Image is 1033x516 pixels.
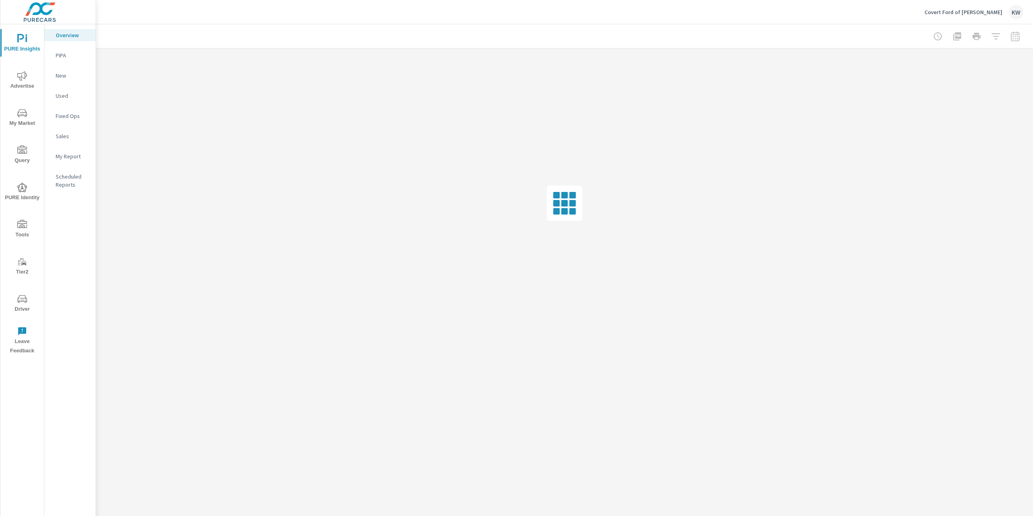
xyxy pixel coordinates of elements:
div: New [44,70,96,82]
span: Tools [3,220,42,240]
p: Covert Ford of [PERSON_NAME] [924,8,1002,16]
span: Advertise [3,71,42,91]
span: Tier2 [3,257,42,277]
p: Sales [56,132,89,140]
div: Scheduled Reports [44,171,96,191]
span: PURE Insights [3,34,42,54]
span: My Market [3,108,42,128]
div: KW [1009,5,1023,19]
span: PURE Identity [3,183,42,202]
span: Query [3,145,42,165]
p: New [56,72,89,80]
p: Overview [56,31,89,39]
p: Used [56,92,89,100]
span: Driver [3,294,42,314]
p: Fixed Ops [56,112,89,120]
p: Scheduled Reports [56,173,89,189]
div: Sales [44,130,96,142]
p: My Report [56,152,89,160]
span: Leave Feedback [3,326,42,356]
div: nav menu [0,24,44,359]
div: PIPA [44,49,96,61]
div: Used [44,90,96,102]
div: Fixed Ops [44,110,96,122]
p: PIPA [56,51,89,59]
div: My Report [44,150,96,162]
div: Overview [44,29,96,41]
